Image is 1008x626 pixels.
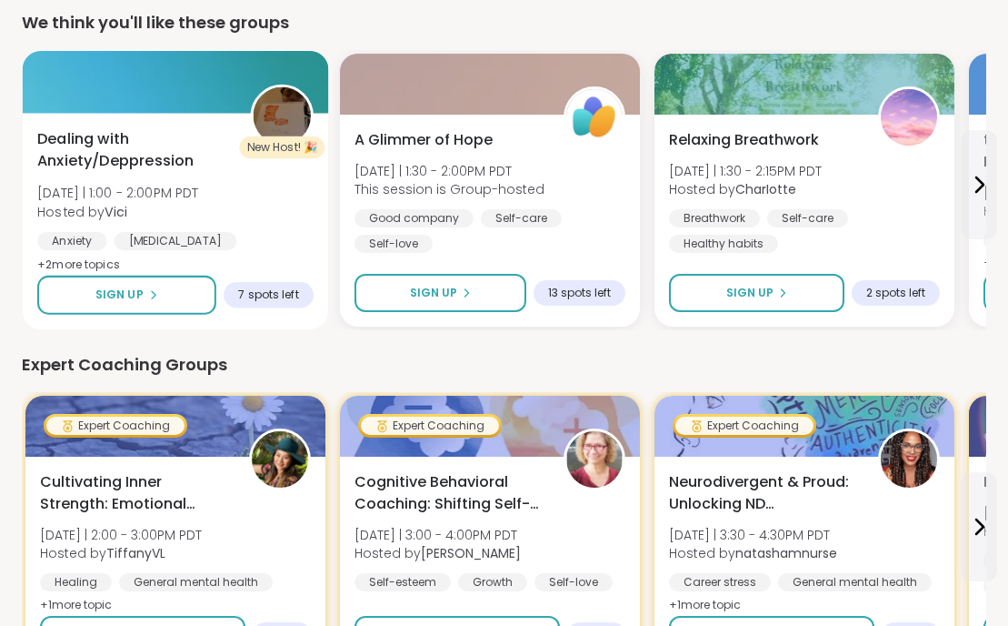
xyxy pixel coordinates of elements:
[37,276,216,315] button: Sign Up
[40,573,112,591] div: Healing
[238,288,298,302] span: 7 spots left
[669,162,822,180] span: [DATE] | 1:30 - 2:15PM PDT
[566,431,623,488] img: Fausta
[458,573,527,591] div: Growth
[669,471,858,515] span: Neurodivergent & Proud: Unlocking ND Superpowers
[37,128,230,173] span: Dealing with Anxiety/Deppression
[106,544,165,562] b: TiffanyVL
[881,431,937,488] img: natashamnurse
[354,526,521,544] span: [DATE] | 3:00 - 4:00PM PDT
[735,180,796,198] b: CharIotte
[548,286,611,300] span: 13 spots left
[37,184,198,202] span: [DATE] | 1:00 - 2:00PM PDT
[40,526,202,544] span: [DATE] | 2:00 - 3:00PM PDT
[669,235,778,253] div: Healthy habits
[354,274,526,312] button: Sign Up
[254,87,311,145] img: Vici
[46,417,185,435] div: Expert Coaching
[410,285,457,301] span: Sign Up
[669,274,844,312] button: Sign Up
[95,287,144,303] span: Sign Up
[669,129,819,151] span: Relaxing Breathwork
[354,129,493,151] span: A Glimmer of Hope
[866,286,925,300] span: 2 spots left
[115,232,237,250] div: [MEDICAL_DATA]
[421,544,521,562] b: [PERSON_NAME]
[22,10,986,35] div: We think you'll like these groups
[40,544,202,562] span: Hosted by
[37,232,107,250] div: Anxiety
[675,417,813,435] div: Expert Coaching
[726,285,773,301] span: Sign Up
[354,209,474,227] div: Good company
[354,180,544,198] span: This session is Group-hosted
[669,180,822,198] span: Hosted by
[881,89,937,146] img: CharIotte
[40,471,229,515] span: Cultivating Inner Strength: Emotional Regulation
[778,573,932,591] div: General mental health
[669,573,771,591] div: Career stress
[252,431,308,488] img: TiffanyVL
[566,89,623,146] img: ShareWell
[361,417,499,435] div: Expert Coaching
[354,544,521,562] span: Hosted by
[481,209,562,227] div: Self-care
[669,544,837,562] span: Hosted by
[735,544,837,562] b: natashamnurse
[669,209,760,227] div: Breathwork
[354,573,451,591] div: Self-esteem
[105,202,126,220] b: Vici
[354,471,544,515] span: Cognitive Behavioral Coaching: Shifting Self-Talk
[354,235,433,253] div: Self-love
[534,573,613,591] div: Self-love
[119,573,273,591] div: General mental health
[22,352,986,378] div: Expert Coaching Groups
[669,526,837,544] span: [DATE] | 3:30 - 4:30PM PDT
[354,162,544,180] span: [DATE] | 1:30 - 2:00PM PDT
[767,209,848,227] div: Self-care
[37,202,198,220] span: Hosted by
[239,136,324,158] div: New Host! 🎉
